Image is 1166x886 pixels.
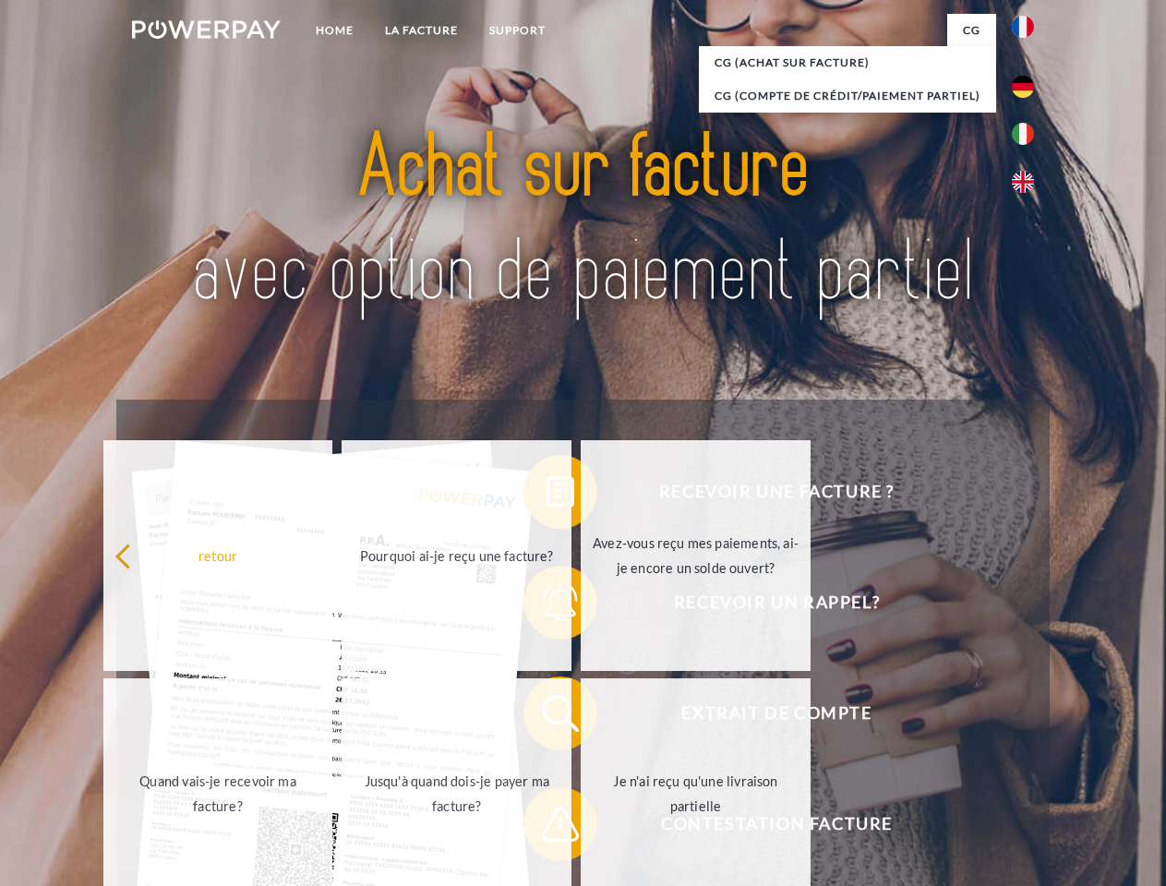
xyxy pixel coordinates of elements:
[114,543,322,568] div: retour
[353,769,560,819] div: Jusqu'à quand dois-je payer ma facture?
[592,531,799,581] div: Avez-vous reçu mes paiements, ai-je encore un solde ouvert?
[474,14,561,47] a: Support
[1012,16,1034,38] img: fr
[947,14,996,47] a: CG
[369,14,474,47] a: LA FACTURE
[699,46,996,79] a: CG (achat sur facture)
[1012,171,1034,193] img: en
[699,79,996,113] a: CG (Compte de crédit/paiement partiel)
[300,14,369,47] a: Home
[353,543,560,568] div: Pourquoi ai-je reçu une facture?
[592,769,799,819] div: Je n'ai reçu qu'une livraison partielle
[132,20,281,39] img: logo-powerpay-white.svg
[176,89,990,353] img: title-powerpay_fr.svg
[1012,76,1034,98] img: de
[581,440,811,671] a: Avez-vous reçu mes paiements, ai-je encore un solde ouvert?
[114,769,322,819] div: Quand vais-je recevoir ma facture?
[1012,123,1034,145] img: it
